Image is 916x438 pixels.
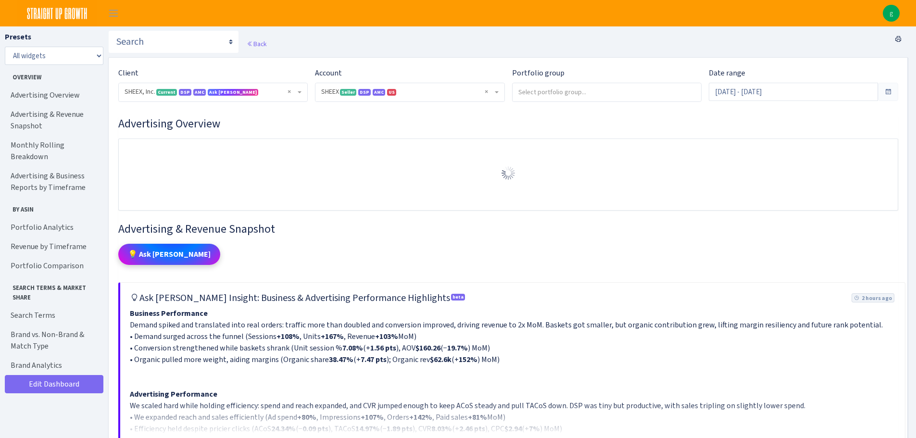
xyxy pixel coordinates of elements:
[118,222,898,236] h3: Widget #2
[451,294,465,300] sup: beta
[431,424,452,434] strong: 8.03%
[321,331,344,341] strong: +167%
[529,424,540,434] strong: 7%
[315,83,504,101] span: SHEEX <span class="badge badge-success">Seller</span><span class="badge badge-primary">DSP</span>...
[5,166,101,197] a: Advertising & Business Reports by Timeframe
[485,87,488,97] span: Remove all items
[118,244,220,265] button: 💡 Ask [PERSON_NAME]
[459,424,485,434] strong: 2.46 pts
[852,293,894,302] span: 2 hours ago
[5,69,100,82] span: Overview
[125,87,296,97] span: SHEEX, Inc. <span class="badge badge-success">Current</span><span class="badge badge-primary">DSP...
[193,89,206,96] span: Amazon Marketing Cloud
[5,256,101,275] a: Portfolio Comparison
[118,67,138,79] label: Client
[130,308,208,318] strong: Business Performance
[271,424,296,434] strong: 24.34%
[156,89,177,96] span: Current
[276,331,300,341] strong: +108%
[315,67,342,79] label: Account
[5,136,101,166] a: Monthly Rolling Breakdown
[883,5,900,22] a: g
[5,218,101,237] a: Portfolio Analytics
[387,424,413,434] strong: 1.89 pts
[415,343,440,353] strong: $160.26
[297,412,316,422] strong: +80%
[130,389,217,399] strong: Advertising Performance
[361,412,384,422] strong: +107%
[5,86,101,105] a: Advertising Overview
[5,375,103,393] a: Edit Dashboard
[709,67,745,79] label: Date range
[5,306,101,325] a: Search Terms
[355,424,380,434] strong: 14.97%
[5,201,100,214] span: By ASIN
[119,83,307,101] span: SHEEX, Inc. <span class="badge badge-success">Current</span><span class="badge badge-primary">DSP...
[5,237,101,256] a: Revenue by Timeframe
[5,31,31,43] label: Presets
[5,325,101,356] a: Brand vs. Non-Brand & Match Type
[361,354,387,364] strong: 7.47 pts
[358,89,371,96] span: DSP
[468,412,487,422] strong: +81%
[208,89,258,96] span: Ask [PERSON_NAME]
[459,354,477,364] strong: 152%
[504,424,522,434] strong: $2.94
[329,354,353,364] strong: 38.47%
[101,5,125,21] button: Toggle navigation
[430,354,452,364] strong: $62.6k
[501,165,516,181] img: Preloader
[375,331,398,341] strong: +103%
[321,87,492,97] span: SHEEX <span class="badge badge-success">Seller</span><span class="badge badge-primary">DSP</span>...
[5,105,101,136] a: Advertising & Revenue Snapshot
[447,343,468,353] strong: 19.7%
[247,39,266,48] a: Back
[179,89,191,96] span: DSP
[130,308,895,433] div: Demand spiked and translated into real orders: traffic more than doubled and conversion improved,...
[209,89,257,95] span: SUG AI Assistant
[340,89,356,96] span: Seller
[130,292,466,304] h5: Ask [PERSON_NAME] Insight: Business & Advertising Performance Highlights
[288,87,291,97] span: Remove all items
[302,424,328,434] strong: 0.09 pts
[883,5,900,22] img: gjoyce
[5,356,101,375] a: Brand Analytics
[118,117,898,131] h3: Widget #1
[409,412,432,422] strong: +142%
[513,83,701,100] input: Select portfolio group...
[373,89,385,96] span: Amazon Marketing Cloud
[370,343,396,353] strong: 1.56 pts
[512,67,565,79] label: Portfolio group
[387,89,396,96] span: US
[5,279,100,301] span: Search Terms & Market Share
[342,343,363,353] strong: 7.08%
